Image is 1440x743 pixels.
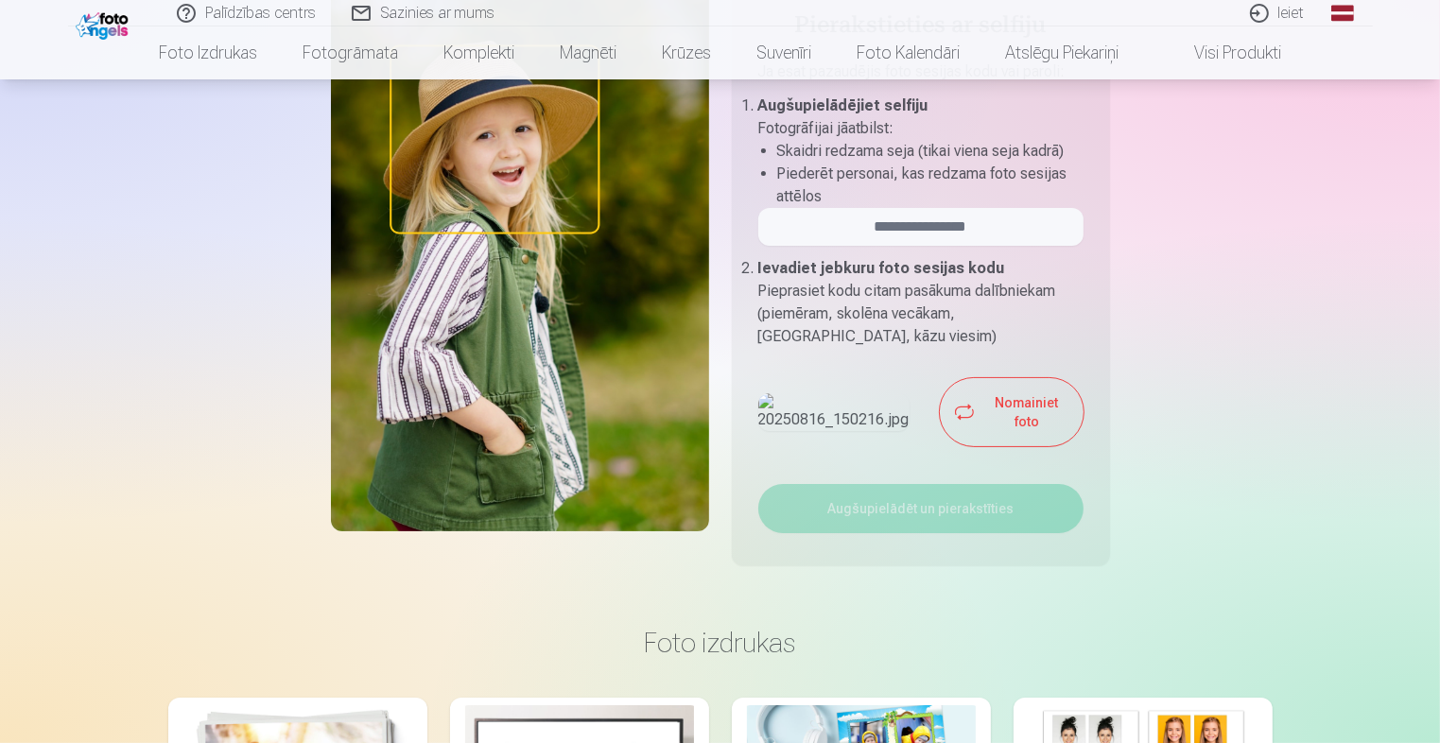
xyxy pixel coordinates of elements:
a: Komplekti [421,26,537,79]
a: Fotogrāmata [280,26,421,79]
p: Pieprasiet kodu citam pasākuma dalībniekam (piemēram, skolēna vecākam, [GEOGRAPHIC_DATA], kāzu vi... [758,280,1084,348]
img: 20250816_150216.jpg [758,393,910,431]
img: /fa1 [76,8,133,40]
h3: Foto izdrukas [183,626,1258,660]
a: Atslēgu piekariņi [982,26,1141,79]
a: Suvenīri [734,26,834,79]
button: Nomainiet foto [940,378,1084,446]
b: Ievadiet jebkuru foto sesijas kodu [758,259,1005,277]
li: Skaidri redzama seja (tikai viena seja kadrā) [777,140,1084,163]
a: Visi produkti [1141,26,1304,79]
li: Piederēt personai, kas redzama foto sesijas attēlos [777,163,1084,208]
a: Krūzes [639,26,734,79]
a: Magnēti [537,26,639,79]
button: Augšupielādēt un pierakstīties [758,484,1084,533]
p: Fotogrāfijai jāatbilst : [758,117,1084,140]
a: Foto kalendāri [834,26,982,79]
b: Augšupielādējiet selfiju [758,96,928,114]
a: Foto izdrukas [136,26,280,79]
